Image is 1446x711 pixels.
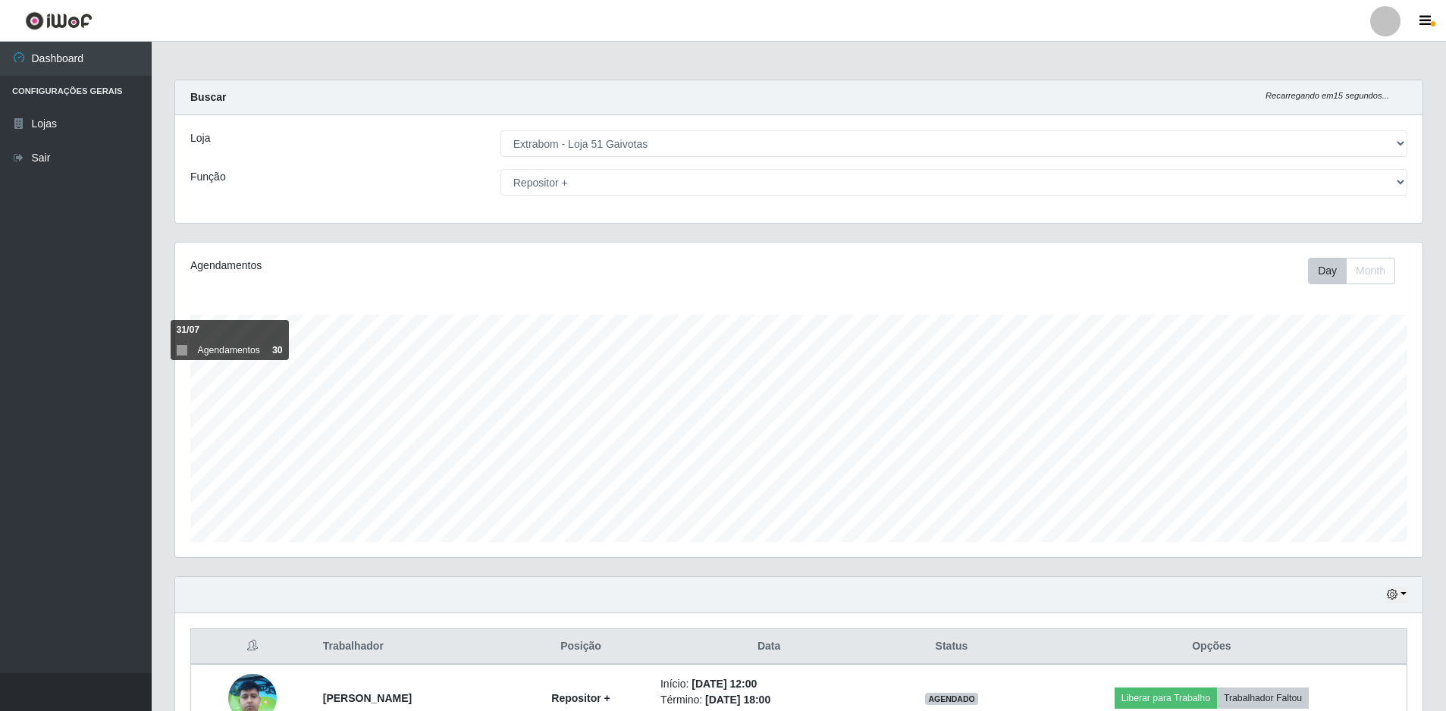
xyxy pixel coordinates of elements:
[692,678,757,690] time: [DATE] 12:00
[1266,91,1389,100] i: Recarregando em 15 segundos...
[190,258,684,274] div: Agendamentos
[190,130,210,146] label: Loja
[25,11,93,30] img: CoreUI Logo
[1017,629,1407,665] th: Opções
[1308,258,1407,284] div: Toolbar with button groups
[190,91,226,103] strong: Buscar
[705,694,770,706] time: [DATE] 18:00
[1115,688,1217,709] button: Liberar para Trabalho
[886,629,1017,665] th: Status
[323,692,412,704] strong: [PERSON_NAME]
[1217,688,1309,709] button: Trabalhador Faltou
[510,629,651,665] th: Posição
[660,692,877,708] li: Término:
[651,629,886,665] th: Data
[551,692,610,704] strong: Repositor +
[925,693,978,705] span: AGENDADO
[660,676,877,692] li: Início:
[1308,258,1395,284] div: First group
[1346,258,1395,284] button: Month
[190,169,226,185] label: Função
[1308,258,1347,284] button: Day
[314,629,510,665] th: Trabalhador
